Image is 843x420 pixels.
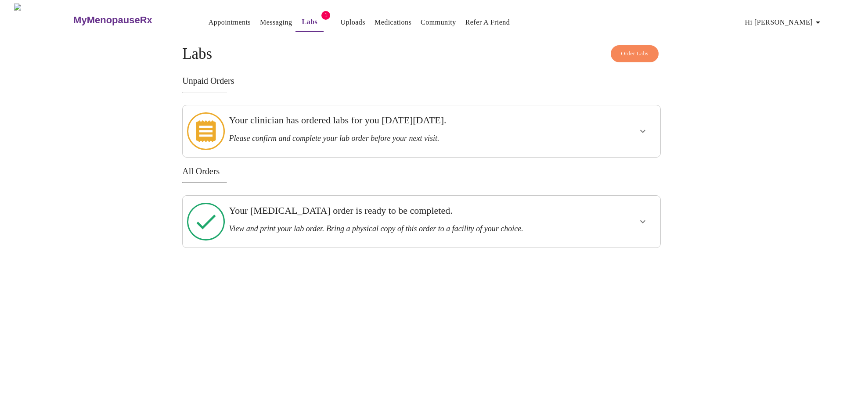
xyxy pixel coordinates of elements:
h4: Labs [182,45,661,63]
a: Labs [302,16,318,28]
span: Order Labs [621,49,648,59]
h3: Your clinician has ordered labs for you [DATE][DATE]. [229,115,568,126]
h3: Unpaid Orders [182,76,661,86]
a: Uploads [340,16,365,29]
h3: View and print your lab order. Bring a physical copy of this order to a facility of your choice. [229,224,568,233]
span: Hi [PERSON_NAME] [745,16,823,29]
a: Medications [375,16,411,29]
button: Community [417,14,460,31]
h3: Please confirm and complete your lab order before your next visit. [229,134,568,143]
button: Appointments [205,14,254,31]
button: Uploads [337,14,369,31]
button: Labs [295,13,324,32]
button: Hi [PERSON_NAME] [742,14,827,31]
button: Medications [371,14,415,31]
a: Messaging [260,16,292,29]
a: Refer a Friend [465,16,510,29]
button: Order Labs [611,45,659,62]
h3: MyMenopauseRx [73,14,152,26]
a: MyMenopauseRx [72,5,187,36]
button: show more [632,121,653,142]
a: Community [421,16,456,29]
h3: All Orders [182,166,661,176]
button: show more [632,211,653,232]
img: MyMenopauseRx Logo [14,4,72,36]
span: 1 [321,11,330,20]
a: Appointments [209,16,251,29]
h3: Your [MEDICAL_DATA] order is ready to be completed. [229,205,568,216]
button: Messaging [256,14,295,31]
button: Refer a Friend [462,14,514,31]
